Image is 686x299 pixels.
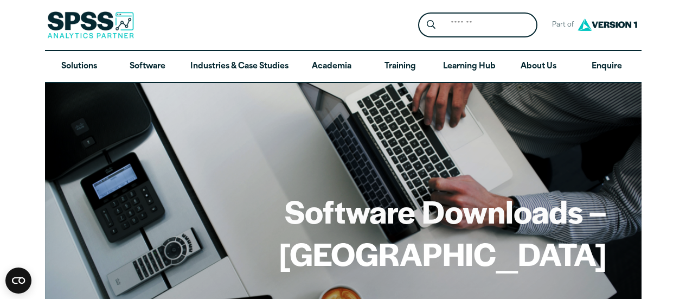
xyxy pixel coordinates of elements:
a: Training [366,51,434,82]
button: Search magnifying glass icon [421,15,441,35]
img: Version1 Logo [575,15,640,35]
button: Open CMP widget [5,268,31,294]
a: Industries & Case Studies [182,51,297,82]
a: Solutions [45,51,113,82]
svg: Search magnifying glass icon [427,20,435,29]
h1: Software Downloads – [GEOGRAPHIC_DATA] [80,190,607,274]
a: Software [113,51,182,82]
nav: Desktop version of site main menu [45,51,642,82]
a: Academia [297,51,366,82]
a: Enquire [573,51,641,82]
form: Site Header Search Form [418,12,537,38]
span: Part of [546,17,575,33]
img: SPSS Analytics Partner [47,11,134,39]
a: Learning Hub [434,51,504,82]
a: About Us [504,51,573,82]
